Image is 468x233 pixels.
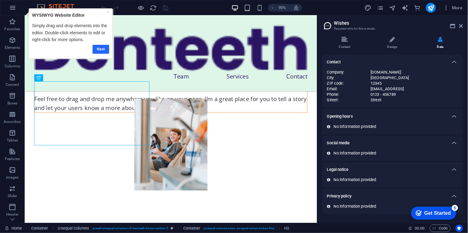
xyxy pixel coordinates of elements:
[427,4,434,11] i: Publish
[322,109,463,124] div: Opening hours
[293,5,299,11] i: On resize automatically adjust zoom level to fit chosen device.
[68,36,85,45] a: Next
[419,226,420,231] span: :
[322,162,463,177] div: Legal notice
[371,92,458,97] div: 0123 - 456789
[92,225,168,232] span: . preset-unequal-columns-v2-denteeth-home-section-2
[6,82,19,87] p: Content
[327,86,371,92] div: Email :
[414,4,421,11] i: Commerce
[8,14,85,35] p: Simply drag and drop elements into the editor. Double-click elements to edit or right-click for m...
[31,225,48,232] span: Click to select. Double-click to edit
[370,36,418,50] li: Design
[327,97,371,103] div: Street :
[322,36,370,50] li: Content
[6,175,19,180] p: Images
[35,4,82,11] img: Editor Logo
[203,225,275,232] span: . unequal-columns-box .unequal-columns-box-flex
[371,75,458,81] div: [GEOGRAPHIC_DATA]
[327,139,350,147] h6: Social media
[83,1,85,6] a: ×
[371,81,458,86] div: 12345
[364,4,371,11] i: Design (Ctrl+Alt+Y)
[327,193,351,200] h6: Privacy policy
[83,0,85,7] div: Close tooltip
[327,92,371,97] div: Phone :
[58,225,89,232] span: Click to select. Double-click to edit
[401,4,408,11] i: AI Writer
[371,86,458,92] div: [EMAIL_ADDRESS]
[433,225,448,232] span: Code
[183,225,201,232] span: Click to select. Double-click to edit
[414,4,421,11] button: commerce
[18,7,45,12] div: Get Started
[389,4,396,11] i: Navigator
[389,4,396,11] button: navigator
[364,4,372,11] button: design
[377,4,384,11] button: pages
[334,20,463,26] h2: Wishes
[171,227,174,230] i: This element is a customizable preset
[5,64,20,69] p: Columns
[277,4,287,11] h6: 95%
[327,70,371,75] div: Company :
[334,204,376,209] p: No information provided
[5,3,50,16] div: Get Started 5 items remaining, 0% complete
[418,36,463,50] li: Data
[371,70,458,75] div: [DOMAIN_NAME]
[5,156,20,161] p: Features
[334,150,376,156] p: No information provided
[334,177,376,183] p: No information provided
[334,124,376,129] p: No information provided
[327,166,349,173] h6: Legal notice
[31,225,289,232] nav: breadcrumb
[46,1,52,7] div: 5
[456,225,463,232] button: Usercentrics
[7,138,18,143] p: Tables
[401,4,409,11] button: text_generator
[322,55,463,70] div: Contact
[327,58,341,66] h6: Contact
[322,189,463,204] div: Privacy policy
[327,75,371,81] div: City :
[371,97,458,103] div: Street
[327,113,353,120] h6: Opening hours
[377,4,384,11] i: Pages (Ctrl+Alt+S)
[8,193,17,198] p: Slider
[268,4,290,11] button: 95%
[284,225,289,232] span: Click to select. Double-click to edit
[408,225,425,232] h6: Session time
[6,212,19,217] p: Header
[5,225,22,232] a: Click to cancel selection. Double-click to open Pages
[150,4,157,11] i: Reload page
[334,26,451,32] h3: Requirements for this website
[8,4,61,9] strong: WYSIWYG Website Editor
[426,3,436,13] button: publish
[441,3,465,13] button: More
[430,225,451,232] button: Code
[5,45,20,50] p: Elements
[150,4,157,11] button: reload
[327,81,371,86] div: ZIP code :
[443,5,463,11] span: More
[7,101,18,106] p: Boxes
[415,225,425,232] span: 00 00
[322,136,463,150] div: Social media
[4,27,20,32] p: Favorites
[4,119,21,124] p: Accordion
